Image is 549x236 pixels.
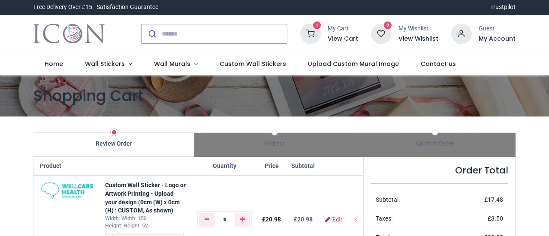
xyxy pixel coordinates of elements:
[328,24,358,33] div: My Cart
[40,181,95,200] img: lDACNwAAAAZJREFUAwCeEIpMSd0j8wAAAABJRU5ErkJggg==
[257,157,286,176] th: Price
[398,24,438,33] div: My Wishlist
[105,223,148,229] span: Height: Height: 52
[479,24,516,33] div: Guest
[371,191,445,209] td: Subtotal:
[33,85,515,106] h1: Shopping Cart
[491,215,503,222] span: 3.50
[142,24,162,43] button: Submit
[33,157,100,176] th: Product
[45,60,63,68] span: Home
[488,215,503,222] span: £
[297,216,313,223] span: 20.98
[262,216,281,223] span: £
[328,35,358,43] a: View Cart
[33,22,104,46] img: Icon Wall Stickers
[371,30,392,36] a: 0
[33,3,158,12] div: Free Delivery Over £15 - Satisfaction Guarantee
[325,216,342,222] a: Edit
[421,60,456,68] span: Contact us
[286,157,320,176] th: Subtotal
[154,60,190,68] span: Wall Murals
[332,216,342,222] span: Edit
[479,35,516,43] a: My Account
[353,216,359,223] a: Remove from cart
[371,209,445,228] td: Taxes:
[371,164,508,176] h4: Order Total
[488,196,503,203] span: 17.48
[194,140,355,148] div: Address
[294,216,313,223] b: £
[384,21,392,30] sup: 0
[105,182,186,214] a: Custom Wall Sticker - Logo or Artwork Printing - Upload your design (0cm (W) x 0cm (H) : CUSTOM, ...
[199,213,215,227] a: Remove one
[490,3,516,12] a: Trustpilot
[235,213,250,227] a: Add one
[398,35,438,43] a: View Wishlist
[85,60,125,68] span: Wall Stickers
[33,22,104,46] a: Logo of Icon Wall Stickers
[313,21,321,30] sup: 1
[484,196,503,203] span: £
[308,60,399,68] span: Upload Custom Mural Image
[220,60,286,68] span: Custom Wall Stickers
[265,216,281,223] span: 20.98
[300,30,321,36] a: 1
[105,215,147,221] span: Width: Width: 150
[33,140,194,148] div: Review Order
[355,140,515,148] div: Confirm Order
[143,53,208,75] a: Wall Murals
[74,53,143,75] a: Wall Stickers
[213,162,236,169] span: Quantity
